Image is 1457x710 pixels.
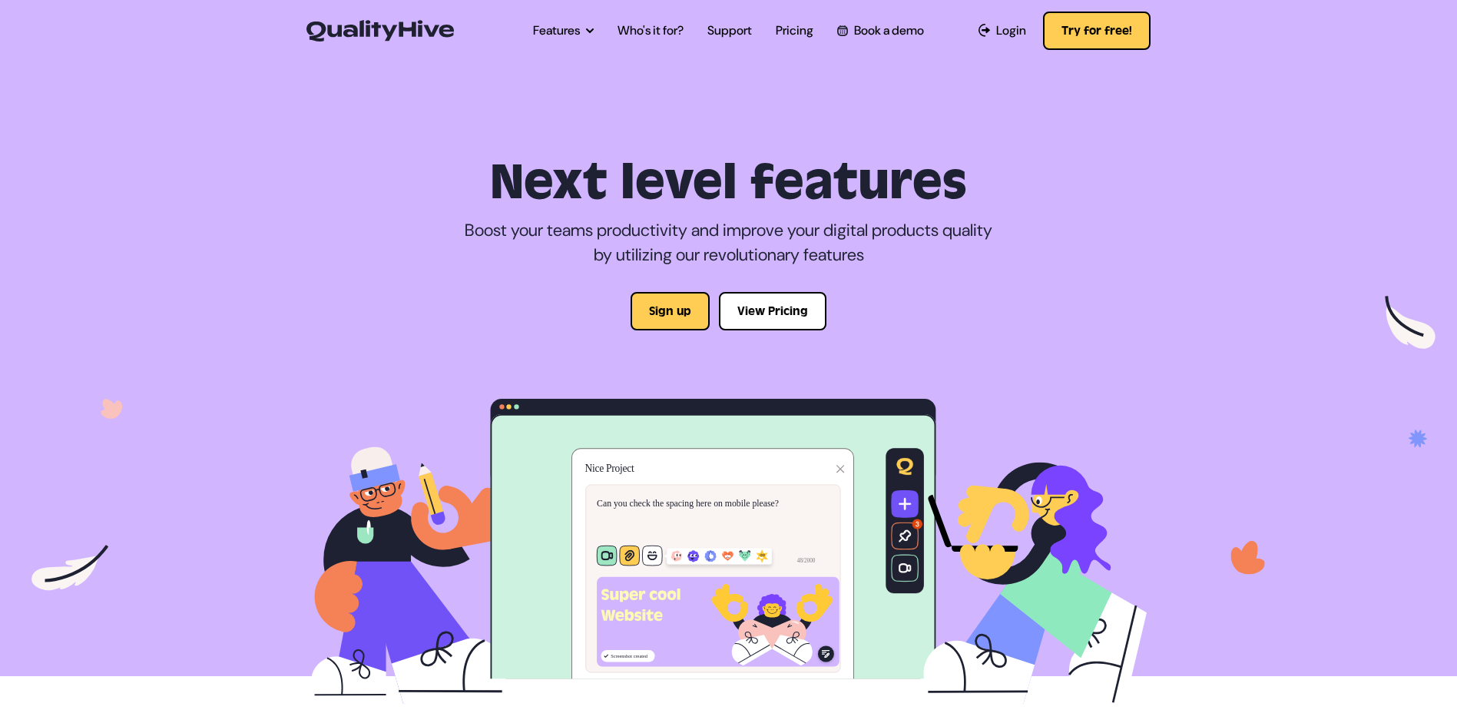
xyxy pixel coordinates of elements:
a: Pricing [776,22,813,40]
span: Login [996,22,1026,40]
a: Login [979,22,1027,40]
button: View Pricing [719,292,826,330]
button: Try for free! [1043,12,1151,50]
img: / [311,392,1147,704]
img: QualityHive - Bug Tracking Tool [306,20,454,41]
a: Features [533,22,594,40]
a: Book a demo [837,22,923,40]
img: Book a QualityHive Demo [837,25,847,35]
h1: Next level features [311,154,1147,212]
a: Who's it for? [618,22,684,40]
p: Boost your teams productivity and improve your digital products quality by utilizing our revoluti... [464,218,994,267]
button: Sign up [631,292,710,330]
a: Support [707,22,752,40]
